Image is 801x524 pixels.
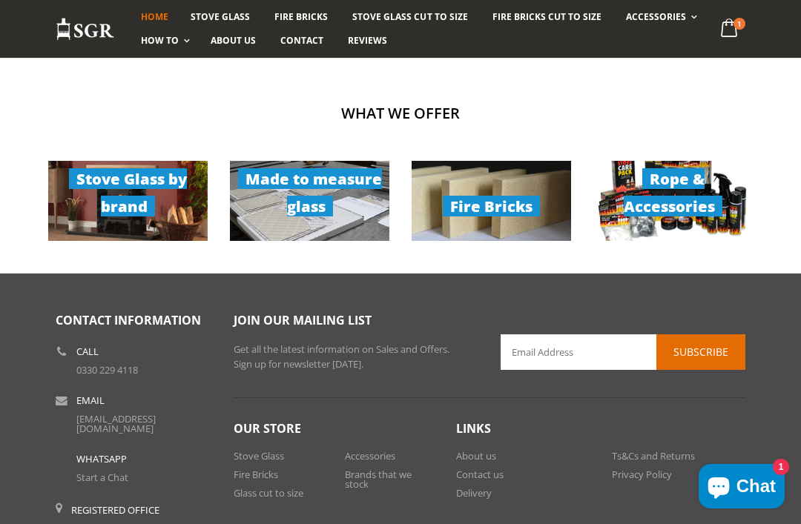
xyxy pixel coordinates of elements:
[492,10,601,23] span: Fire Bricks Cut To Size
[234,420,301,437] span: Our Store
[715,15,745,44] a: 1
[612,468,672,481] a: Privacy Policy
[234,486,303,500] a: Glass cut to size
[76,454,127,464] b: WhatsApp
[56,312,201,328] span: Contact Information
[234,468,278,481] a: Fire Bricks
[352,10,467,23] span: Stove Glass Cut To Size
[456,486,492,500] a: Delivery
[593,161,753,241] a: Rope & Accessories
[234,342,478,371] p: Get all the latest information on Sales and Offers. Sign up for newsletter [DATE].
[238,168,382,216] span: Made to measure glass
[69,168,187,216] span: Stove Glass by brand
[71,503,159,517] b: Registered Office
[345,468,412,491] a: Brands that we stock
[234,312,372,328] span: Join our mailing list
[263,5,339,29] a: Fire Bricks
[280,34,323,47] span: Contact
[141,34,179,47] span: How To
[130,29,197,53] a: How To
[76,347,99,356] b: Call
[456,420,491,437] span: Links
[345,449,395,462] a: Accessories
[269,29,334,53] a: Contact
[694,464,789,512] inbox-online-store-chat: Shopify online store chat
[76,412,156,435] a: [EMAIL_ADDRESS][DOMAIN_NAME]
[341,5,478,29] a: Stove Glass Cut To Size
[456,449,496,462] a: About us
[56,17,115,42] img: Stove Glass Replacement
[48,161,208,241] img: stove-glass-products_279x140.jpg
[200,29,267,53] a: About us
[612,449,695,462] a: Ts&Cs and Returns
[56,103,745,123] h2: What we offer
[348,34,387,47] span: Reviews
[481,5,613,29] a: Fire Bricks Cut To Size
[443,196,540,216] span: Fire Bricks
[615,5,705,29] a: Accessories
[501,334,745,370] input: Email Address
[624,168,722,216] span: Rope & Accessories
[412,161,571,241] a: Fire Bricks
[734,18,745,30] span: 1
[141,10,168,23] span: Home
[626,10,686,23] span: Accessories
[274,10,328,23] span: Fire Bricks
[130,5,179,29] a: Home
[593,161,753,241] img: rope-accessories-products_279x140.jpg
[337,29,398,53] a: Reviews
[656,334,745,370] button: Subscribe
[76,396,105,405] b: Email
[211,34,256,47] span: About us
[76,471,128,484] a: Start a Chat
[412,161,571,241] img: collection-2-image_279x140.jpg
[179,5,261,29] a: Stove Glass
[230,161,389,241] img: cut-to-size-products_279x140.jpg
[48,161,208,241] a: Stove Glass by brand
[76,363,138,377] a: 0330 229 4118
[234,449,284,462] a: Stove Glass
[191,10,250,23] span: Stove Glass
[456,468,504,481] a: Contact us
[230,161,389,241] a: Made to measure glass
